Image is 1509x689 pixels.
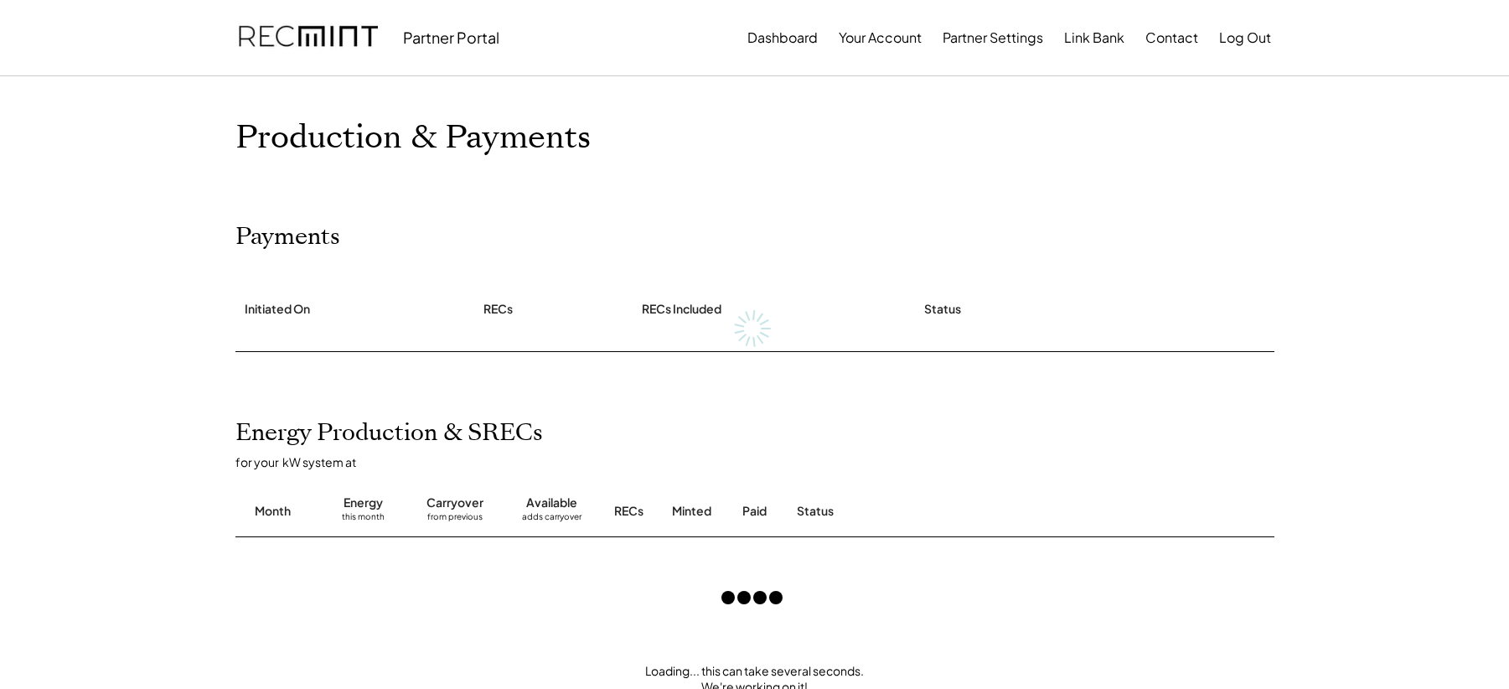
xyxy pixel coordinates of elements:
button: Link Bank [1064,21,1124,54]
div: Available [526,495,577,511]
div: adds carryover [522,511,581,528]
div: from previous [427,511,483,528]
button: Dashboard [747,21,818,54]
div: RECs [614,503,643,520]
div: Carryover [426,495,483,511]
div: RECs [483,301,513,318]
h2: Payments [235,223,340,251]
img: recmint-logotype%403x.png [239,9,378,66]
div: Paid [742,503,767,520]
h1: Production & Payments [235,118,1274,158]
button: Partner Settings [943,21,1043,54]
div: Minted [672,503,711,520]
div: RECs Included [642,301,721,318]
h2: Energy Production & SRECs [235,419,543,448]
div: this month [342,511,385,528]
button: Your Account [839,21,922,54]
button: Log Out [1219,21,1271,54]
button: Contact [1145,21,1198,54]
div: Initiated On [245,301,310,318]
div: for your kW system at [235,454,1291,469]
div: Status [797,503,1082,520]
div: Partner Portal [403,28,499,47]
div: Month [255,503,291,520]
div: Status [924,301,961,318]
div: Energy [344,495,383,511]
